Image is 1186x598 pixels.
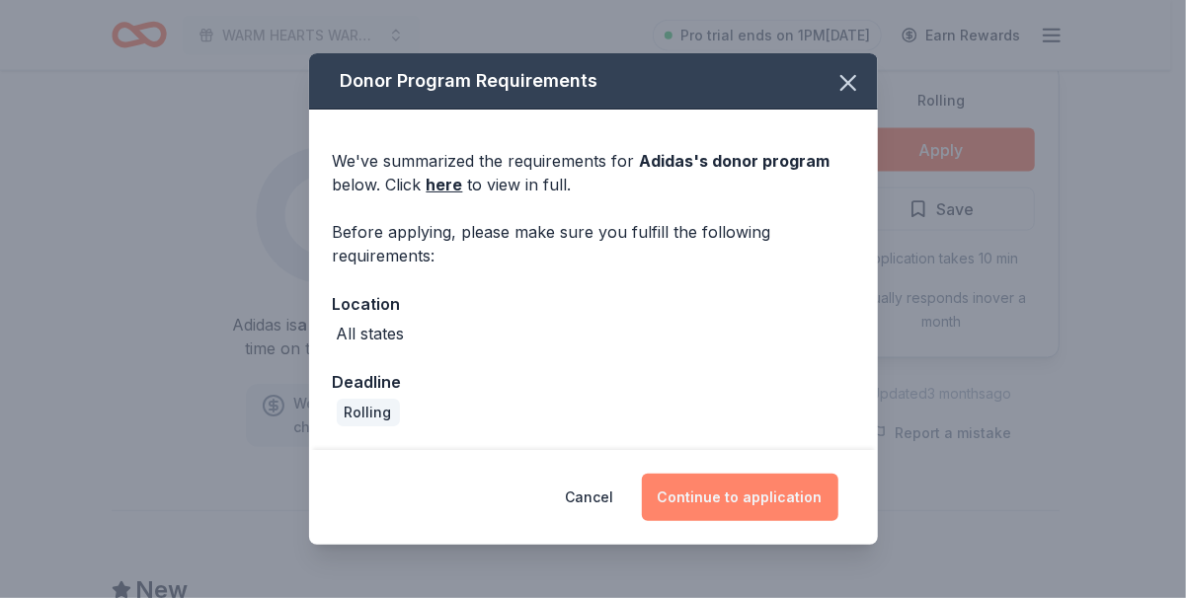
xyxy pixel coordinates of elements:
a: here [427,173,463,196]
div: We've summarized the requirements for below. Click to view in full. [333,149,854,196]
div: Before applying, please make sure you fulfill the following requirements: [333,220,854,267]
div: Location [333,291,854,317]
div: Rolling [337,399,400,426]
span: Adidas 's donor program [640,151,830,171]
div: Deadline [333,369,854,395]
div: All states [337,322,405,345]
div: Donor Program Requirements [309,53,878,110]
button: Continue to application [642,474,838,521]
button: Cancel [566,474,614,521]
